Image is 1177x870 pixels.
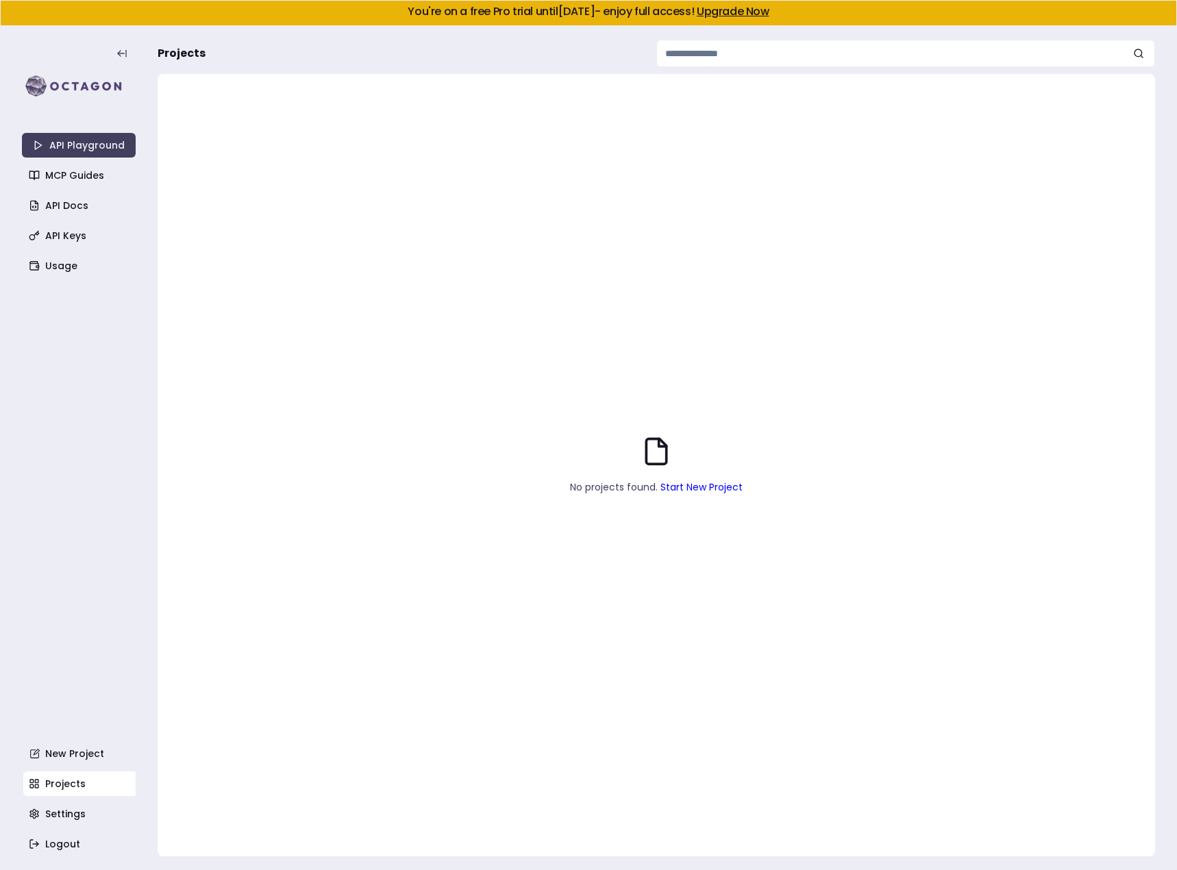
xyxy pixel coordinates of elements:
span: Projects [158,45,206,62]
img: logo-rect-yK7x_WSZ.svg [22,73,136,100]
a: API Docs [23,193,137,218]
a: Start New Project [660,480,743,494]
a: Settings [23,801,137,826]
a: Usage [23,253,137,278]
a: Upgrade Now [697,3,769,19]
a: API Keys [23,223,137,248]
a: API Playground [22,133,136,158]
p: No projects found. [506,480,806,494]
a: MCP Guides [23,163,137,188]
a: New Project [23,741,137,766]
h5: You're on a free Pro trial until [DATE] - enjoy full access! [12,6,1165,17]
a: Logout [23,832,137,856]
a: Projects [23,771,137,796]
